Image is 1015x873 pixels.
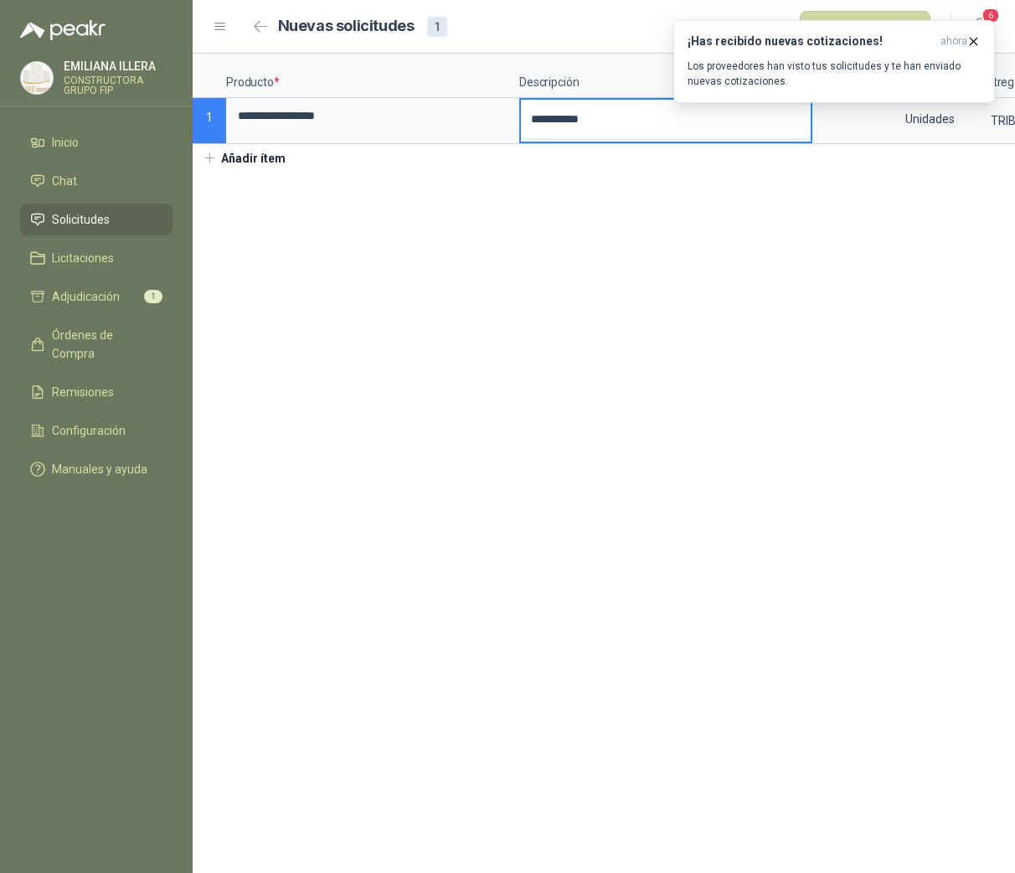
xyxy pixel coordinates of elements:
p: Producto [226,54,519,98]
a: Licitaciones [20,242,173,274]
span: 6 [982,8,1000,23]
span: Licitaciones [52,249,114,267]
span: Chat [52,172,77,190]
p: CONSTRUCTORA GRUPO FIP [64,75,173,96]
h2: Nuevas solicitudes [278,14,415,39]
a: Chat [20,165,173,197]
a: Adjudicación1 [20,281,173,313]
p: 1 [193,98,226,144]
a: Solicitudes [20,204,173,235]
button: Añadir ítem [193,144,296,173]
a: Inicio [20,127,173,158]
a: Configuración [20,415,173,447]
button: 6 [965,12,995,42]
span: Configuración [52,421,126,440]
button: Publicar solicitudes [800,11,930,43]
span: Adjudicación [52,287,120,306]
span: ahora [940,34,967,49]
span: Órdenes de Compra [52,326,157,363]
img: Logo peakr [20,20,106,40]
div: Unidades [881,100,978,138]
p: Los proveedores han visto tus solicitudes y te han enviado nuevas cotizaciones. [688,59,981,89]
a: Manuales y ayuda [20,453,173,485]
a: Órdenes de Compra [20,319,173,369]
p: Descripción [519,54,812,98]
button: ¡Has recibido nuevas cotizaciones!ahora Los proveedores han visto tus solicitudes y te han enviad... [673,20,995,103]
span: 1 [144,290,162,303]
h3: ¡Has recibido nuevas cotizaciones! [688,34,934,49]
div: 1 [427,17,447,37]
span: Inicio [52,133,79,152]
p: EMILIANA ILLERA [64,60,173,72]
span: Solicitudes [52,210,110,229]
span: Remisiones [52,383,114,401]
img: Company Logo [21,62,53,94]
span: Manuales y ayuda [52,460,147,478]
a: Remisiones [20,376,173,408]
